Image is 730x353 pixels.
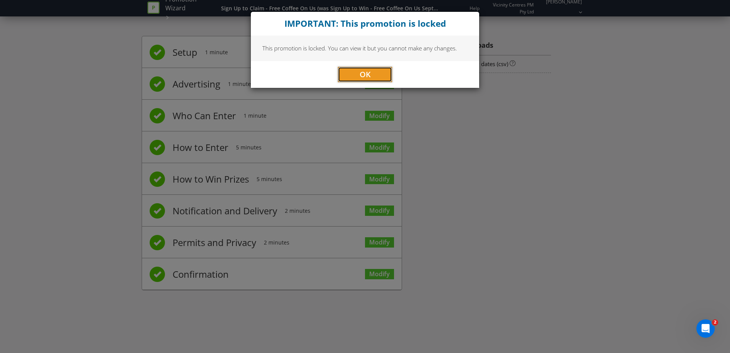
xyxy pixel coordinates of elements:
[284,18,446,29] strong: IMPORTANT: This promotion is locked
[712,319,718,325] span: 2
[360,69,371,79] span: OK
[696,319,715,338] iframe: Intercom live chat
[251,36,479,61] div: This promotion is locked. You can view it but you cannot make any changes.
[251,12,479,36] div: Close
[338,67,392,82] button: OK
